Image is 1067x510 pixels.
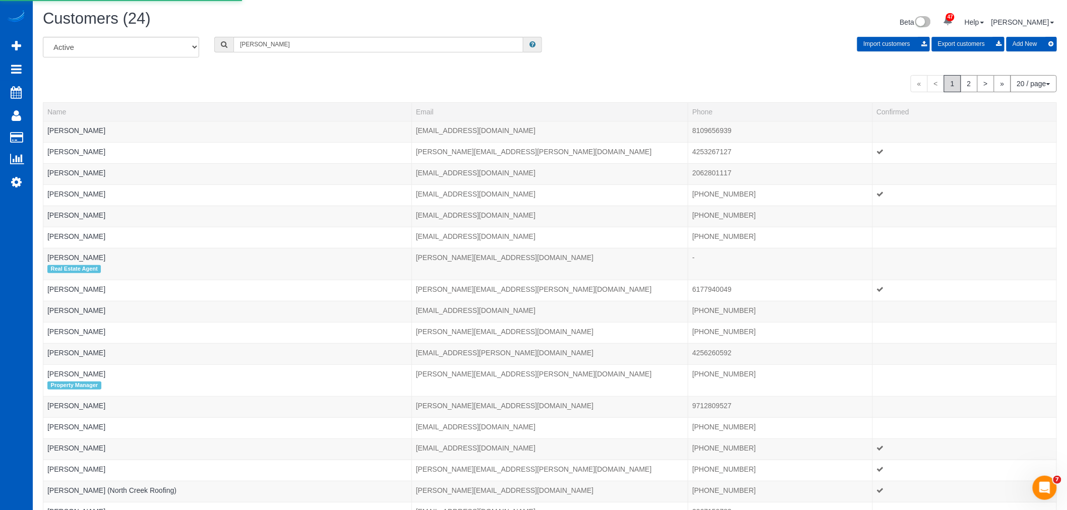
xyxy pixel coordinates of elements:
[872,163,1056,184] td: Confirmed
[47,263,407,276] div: Tags
[1053,476,1061,484] span: 7
[43,418,412,439] td: Name
[47,337,407,339] div: Tags
[688,227,872,248] td: Phone
[688,184,872,206] td: Phone
[43,184,412,206] td: Name
[47,381,101,390] span: Property Manager
[872,439,1056,460] td: Confirmed
[872,364,1056,396] td: Confirmed
[43,322,412,343] td: Name
[43,10,151,27] span: Customers (24)
[47,328,105,336] a: [PERSON_NAME]
[688,280,872,301] td: Phone
[411,364,688,396] td: Email
[47,465,105,473] a: [PERSON_NAME]
[47,285,105,293] a: [PERSON_NAME]
[47,199,407,202] div: Tags
[411,397,688,418] td: Email
[47,423,105,431] a: [PERSON_NAME]
[47,169,105,177] a: [PERSON_NAME]
[688,163,872,184] td: Phone
[688,343,872,364] td: Phone
[47,220,407,223] div: Tags
[411,301,688,322] td: Email
[932,37,1004,51] button: Export customers
[914,16,931,29] img: New interface
[411,280,688,301] td: Email
[47,474,407,477] div: Tags
[688,102,872,121] th: Phone
[43,301,412,322] td: Name
[688,206,872,227] td: Phone
[47,315,407,318] div: Tags
[900,18,931,26] a: Beta
[857,37,930,51] button: Import customers
[872,142,1056,163] td: Confirmed
[688,322,872,343] td: Phone
[944,75,961,92] span: 1
[47,411,407,413] div: Tags
[47,495,407,498] div: Tags
[946,13,955,21] span: 47
[43,397,412,418] td: Name
[47,241,407,244] div: Tags
[43,227,412,248] td: Name
[994,75,1011,92] a: »
[411,343,688,364] td: Email
[965,18,984,26] a: Help
[47,211,105,219] a: [PERSON_NAME]
[688,460,872,481] td: Phone
[872,343,1056,364] td: Confirmed
[911,75,1057,92] nav: Pagination navigation
[47,306,105,314] a: [PERSON_NAME]
[47,148,105,156] a: [PERSON_NAME]
[43,460,412,481] td: Name
[411,460,688,481] td: Email
[47,358,407,360] div: Tags
[411,163,688,184] td: Email
[47,402,105,410] a: [PERSON_NAME]
[47,453,407,456] div: Tags
[688,397,872,418] td: Phone
[872,102,1056,121] th: Confirmed
[411,481,688,502] td: Email
[47,294,407,297] div: Tags
[938,10,958,32] a: 47
[47,126,105,135] a: [PERSON_NAME]
[47,178,407,180] div: Tags
[43,248,412,280] td: Name
[411,142,688,163] td: Email
[411,322,688,343] td: Email
[872,460,1056,481] td: Confirmed
[977,75,994,92] a: >
[961,75,978,92] a: 2
[872,397,1056,418] td: Confirmed
[411,248,688,280] td: Email
[411,227,688,248] td: Email
[43,121,412,142] td: Name
[872,184,1056,206] td: Confirmed
[43,364,412,396] td: Name
[872,121,1056,142] td: Confirmed
[47,136,407,138] div: Tags
[43,280,412,301] td: Name
[688,364,872,396] td: Phone
[1006,37,1057,51] button: Add New
[927,75,944,92] span: <
[872,322,1056,343] td: Confirmed
[43,163,412,184] td: Name
[1011,75,1057,92] button: 20 / page
[688,121,872,142] td: Phone
[43,343,412,364] td: Name
[47,253,105,262] a: [PERSON_NAME]
[6,10,26,24] img: Automaid Logo
[47,444,105,452] a: [PERSON_NAME]
[47,370,105,378] a: [PERSON_NAME]
[872,280,1056,301] td: Confirmed
[872,418,1056,439] td: Confirmed
[688,142,872,163] td: Phone
[411,206,688,227] td: Email
[688,301,872,322] td: Phone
